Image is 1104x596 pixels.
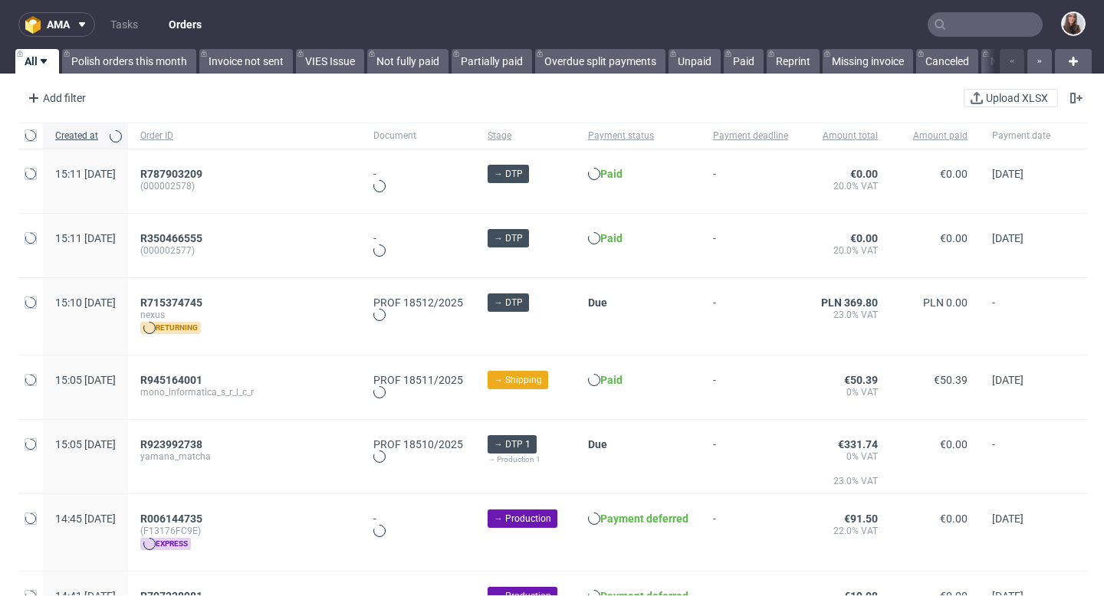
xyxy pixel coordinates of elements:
span: Paid [600,232,623,244]
a: Missing invoice [823,49,913,74]
span: - [713,374,788,401]
a: PROF 18510/2025 [373,438,463,450]
a: R350466555 [140,232,205,244]
span: 22.0% VAT [813,525,878,537]
img: Sandra Beśka [1063,13,1084,34]
span: R006144735 [140,512,202,525]
span: - [713,232,788,259]
button: ama [18,12,95,37]
a: R923992738 [140,438,205,450]
span: R787903209 [140,168,202,180]
button: Upload XLSX [964,89,1058,107]
span: yamana_matcha [140,450,349,463]
span: R945164001 [140,374,202,386]
a: Orders [159,12,211,37]
span: Created at [55,129,103,142]
span: 0% VAT [813,450,878,475]
div: - [373,232,463,259]
span: Paid [600,168,623,180]
span: Payment deferred [600,512,688,525]
a: Polish orders this month [62,49,196,74]
span: 0% VAT [813,386,878,398]
span: → DTP [494,167,523,181]
img: logo [25,16,47,34]
span: 15:05 [DATE] [55,374,116,386]
span: R350466555 [140,232,202,244]
a: Not PL [981,49,1033,74]
span: €0.00 [940,512,968,525]
a: R945164001 [140,374,205,386]
span: - [713,438,788,475]
span: Payment date [992,129,1050,142]
span: 23.0% VAT [813,475,878,499]
span: [DATE] [992,374,1024,386]
a: Not fully paid [367,49,449,74]
span: R715374745 [140,296,202,309]
a: Unpaid [669,49,721,74]
span: (000002578) [140,180,349,192]
div: Add filter [21,86,89,110]
span: 15:10 [DATE] [55,296,116,309]
span: Due [588,438,607,450]
span: €50.39 [844,374,878,386]
div: - [373,168,463,195]
a: Tasks [101,12,147,37]
span: €0.00 [850,168,878,180]
a: Overdue split payments [535,49,665,74]
span: Stage [488,129,563,142]
span: 14:45 [DATE] [55,512,116,525]
span: [DATE] [992,168,1024,180]
span: €0.00 [940,232,968,244]
span: - [713,168,788,195]
span: mono_informatica_s_r_l_c_r [140,386,349,398]
a: VIES Issue [296,49,364,74]
span: → Production [494,512,551,526]
span: returning [140,322,201,334]
a: R715374745 [140,296,205,309]
span: €0.00 [940,168,968,180]
a: All [15,49,59,74]
span: - [713,512,788,552]
span: 15:05 [DATE] [55,438,116,450]
span: ama [47,19,70,30]
span: - [713,296,788,336]
span: (000002577) [140,244,349,257]
a: Partially paid [452,49,532,74]
span: - [992,296,1050,336]
span: 15:11 [DATE] [55,232,116,244]
span: €91.50 [844,512,878,525]
span: R923992738 [140,438,202,450]
span: → DTP [494,231,523,245]
span: Payment status [588,129,688,142]
span: Payment deadline [713,129,788,142]
span: Paid [600,374,623,386]
span: Order ID [140,129,349,142]
span: 20.0% VAT [813,180,878,192]
span: - [992,438,1050,475]
span: €0.00 [940,438,968,450]
span: → DTP 1 [494,437,531,451]
span: 20.0% VAT [813,244,878,257]
a: R006144735 [140,512,205,525]
a: Paid [724,49,764,74]
a: PROF 18511/2025 [373,374,463,386]
span: 15:11 [DATE] [55,168,116,180]
span: Document [373,129,463,142]
span: €0.00 [850,232,878,244]
a: Canceled [916,49,978,74]
span: €50.39 [934,374,968,386]
div: - [373,512,463,539]
span: Amount paid [902,129,968,142]
a: Invoice not sent [199,49,293,74]
a: Reprint [767,49,820,74]
span: → DTP [494,296,523,309]
div: → Production 1 [488,454,563,466]
span: Amount total [813,129,878,142]
span: €331.74 [838,438,878,450]
span: (F13176FC9E) [140,525,349,537]
span: express [140,538,191,550]
span: Upload XLSX [983,93,1051,103]
span: → Shipping [494,373,542,387]
span: [DATE] [992,232,1024,244]
span: [DATE] [992,512,1024,525]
